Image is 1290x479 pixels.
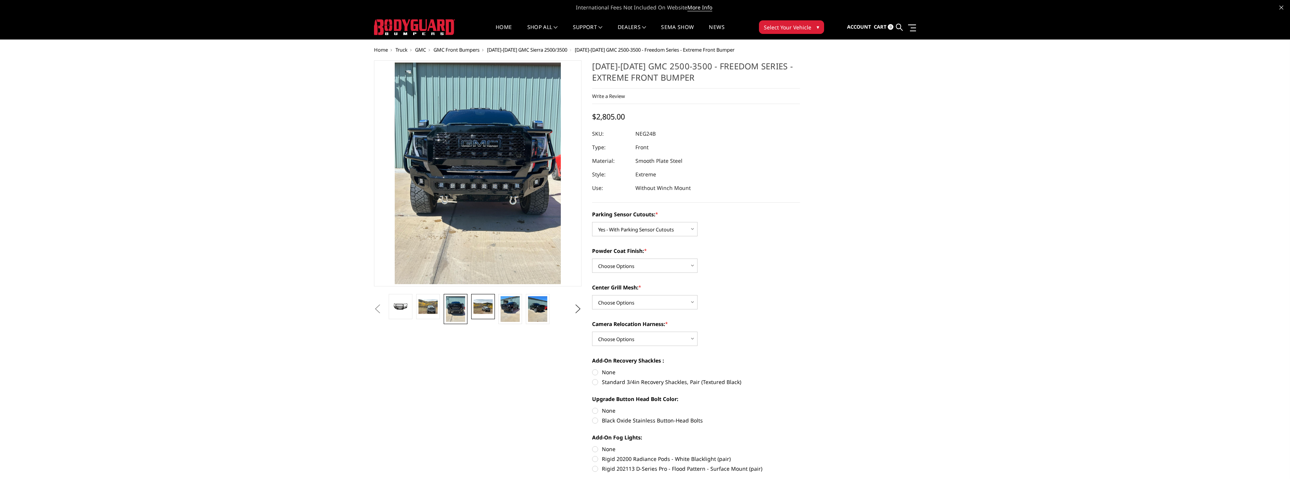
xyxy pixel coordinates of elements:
[501,296,520,322] img: 2024-2025 GMC 2500-3500 - Freedom Series - Extreme Front Bumper
[592,93,625,99] a: Write a Review
[817,23,819,31] span: ▾
[847,23,871,30] span: Account
[496,24,512,39] a: Home
[687,4,712,11] a: More Info
[874,23,887,30] span: Cart
[888,24,893,30] span: 0
[473,299,493,314] img: 2024-2025 GMC 2500-3500 - Freedom Series - Extreme Front Bumper
[374,46,388,53] a: Home
[592,283,800,291] label: Center Grill Mesh:
[618,24,646,39] a: Dealers
[592,181,630,195] dt: Use:
[592,445,800,453] label: None
[575,46,734,53] span: [DATE]-[DATE] GMC 2500-3500 - Freedom Series - Extreme Front Bumper
[446,296,465,322] img: 2024-2025 GMC 2500-3500 - Freedom Series - Extreme Front Bumper
[592,465,800,473] label: Rigid 202113 D-Series Pro - Flood Pattern - Surface Mount (pair)
[592,368,800,376] label: None
[592,320,800,328] label: Camera Relocation Harness:
[592,407,800,415] label: None
[592,127,630,141] dt: SKU:
[635,141,649,154] dd: Front
[635,181,691,195] dd: Without Winch Mount
[573,24,603,39] a: Support
[374,19,455,35] img: BODYGUARD BUMPERS
[592,416,800,424] label: Black Oxide Stainless Button-Head Bolts
[592,357,800,364] label: Add-On Recovery Shackles :
[709,24,724,39] a: News
[592,141,630,154] dt: Type:
[592,168,630,181] dt: Style:
[592,210,800,218] label: Parking Sensor Cutouts:
[592,247,800,255] label: Powder Coat Finish:
[391,302,410,311] img: 2024-2025 GMC 2500-3500 - Freedom Series - Extreme Front Bumper
[592,378,800,386] label: Standard 3/4in Recovery Shackles, Pair (Textured Black)
[635,154,682,168] dd: Smooth Plate Steel
[487,46,567,53] a: [DATE]-[DATE] GMC Sierra 2500/3500
[874,17,893,37] a: Cart 0
[434,46,479,53] a: GMC Front Bumpers
[635,168,656,181] dd: Extreme
[415,46,426,53] a: GMC
[635,127,656,141] dd: NEG24B
[527,24,558,39] a: shop all
[592,455,800,463] label: Rigid 20200 Radiance Pods - White Blacklight (pair)
[592,60,800,89] h1: [DATE]-[DATE] GMC 2500-3500 - Freedom Series - Extreme Front Bumper
[592,395,800,403] label: Upgrade Button Head Bolt Color:
[395,46,408,53] a: Truck
[572,303,583,315] button: Next
[847,17,871,37] a: Account
[372,303,383,315] button: Previous
[592,154,630,168] dt: Material:
[661,24,694,39] a: SEMA Show
[764,23,811,31] span: Select Your Vehicle
[418,299,438,314] img: 2024-2025 GMC 2500-3500 - Freedom Series - Extreme Front Bumper
[592,433,800,441] label: Add-On Fog Lights:
[374,60,582,286] a: 2024-2025 GMC 2500-3500 - Freedom Series - Extreme Front Bumper
[528,296,547,322] img: 2024-2025 GMC 2500-3500 - Freedom Series - Extreme Front Bumper
[592,112,625,122] span: $2,805.00
[759,20,824,34] button: Select Your Vehicle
